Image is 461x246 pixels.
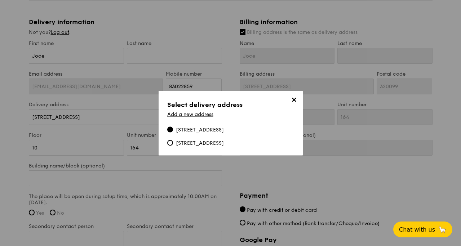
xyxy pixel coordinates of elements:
[176,126,224,133] div: [STREET_ADDRESS]
[438,225,447,234] span: 🦙
[399,226,435,233] span: Chat with us
[176,139,224,147] div: [STREET_ADDRESS]
[289,96,299,106] span: ✕
[167,126,173,132] input: [STREET_ADDRESS]
[393,222,452,237] button: Chat with us🦙
[167,111,213,117] a: Add a new address
[167,140,173,146] input: [STREET_ADDRESS]
[167,99,294,109] h3: Select delivery address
